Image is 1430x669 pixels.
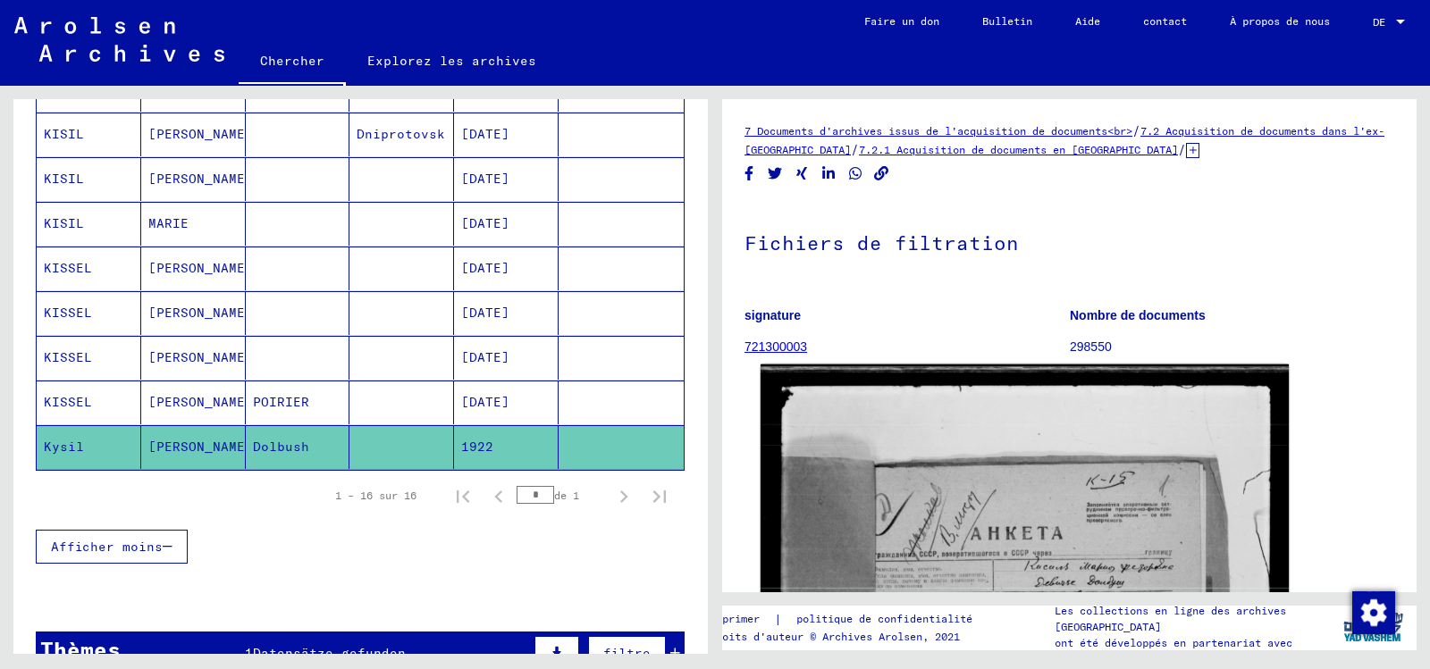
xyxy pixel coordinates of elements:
[1352,591,1395,634] img: Modifier le consentement
[851,141,859,157] font: /
[606,478,642,514] button: Page suivante
[793,163,812,185] button: Partager sur Xing
[357,126,445,142] font: Dniprotovsk
[44,171,84,187] font: KISIL
[148,171,253,187] font: [PERSON_NAME]
[148,260,253,276] font: [PERSON_NAME]
[744,124,1132,138] a: 7 Documents d'archives issus de l'acquisition de documents<br>
[148,349,253,365] font: [PERSON_NAME]
[44,260,92,276] font: KISSEL
[864,14,939,28] font: Faire un don
[1132,122,1140,138] font: /
[148,439,253,455] font: [PERSON_NAME]
[253,439,309,455] font: Dolbush
[710,610,774,629] a: imprimer
[740,163,759,185] button: Partager sur Facebook
[44,349,92,365] font: KISSEL
[148,126,253,142] font: [PERSON_NAME]
[40,636,121,663] font: Thèmes
[44,439,84,455] font: Kysil
[744,308,801,322] font: signature
[1070,339,1112,354] font: 298550
[1055,636,1292,649] font: ont été développés en partenariat avec
[461,439,493,455] font: 1922
[710,630,960,643] font: Droits d'auteur © Archives Arolsen, 2021
[36,530,188,564] button: Afficher moins
[642,478,677,514] button: Dernière page
[461,215,509,231] font: [DATE]
[774,611,782,627] font: |
[461,349,509,365] font: [DATE]
[44,394,92,410] font: KISSEL
[796,612,972,625] font: politique de confidentialité
[766,163,785,185] button: Partager sur Twitter
[44,305,92,321] font: KISSEL
[148,215,189,231] font: MARIE
[1373,15,1385,29] font: DE
[461,260,509,276] font: [DATE]
[253,394,309,410] font: POIRIER
[148,305,253,321] font: [PERSON_NAME]
[461,126,509,142] font: [DATE]
[1178,141,1186,157] font: /
[554,489,579,502] font: de 1
[51,539,163,555] font: Afficher moins
[239,39,346,86] a: Chercher
[14,17,224,62] img: Arolsen_neg.svg
[1075,14,1100,28] font: Aide
[710,612,760,625] font: imprimer
[44,126,84,142] font: KISIL
[253,645,406,661] span: Datensätze gefunden
[367,53,536,69] font: Explorez les archives
[1340,605,1407,649] img: yv_logo.png
[445,478,481,514] button: Première page
[1143,14,1187,28] font: contact
[44,215,84,231] font: KISIL
[461,171,509,187] font: [DATE]
[461,305,509,321] font: [DATE]
[335,489,416,502] font: 1 – 16 sur 16
[346,39,558,82] a: Explorez les archives
[1070,308,1206,322] font: Nombre de documents
[846,163,865,185] button: Partager sur WhatsApp
[245,645,253,661] span: 1
[982,14,1032,28] font: Bulletin
[872,163,891,185] button: Copier le lien
[260,53,324,69] font: Chercher
[603,645,651,661] font: filtre
[1230,14,1330,28] font: À propos de nous
[744,339,807,354] a: 721300003
[820,163,838,185] button: Partager sur LinkedIn
[148,394,253,410] font: [PERSON_NAME]
[782,610,994,629] a: politique de confidentialité
[744,230,1019,255] font: Fichiers de filtration
[461,394,509,410] font: [DATE]
[859,143,1178,156] a: 7.2.1 Acquisition de documents en [GEOGRAPHIC_DATA]
[481,478,517,514] button: Page précédente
